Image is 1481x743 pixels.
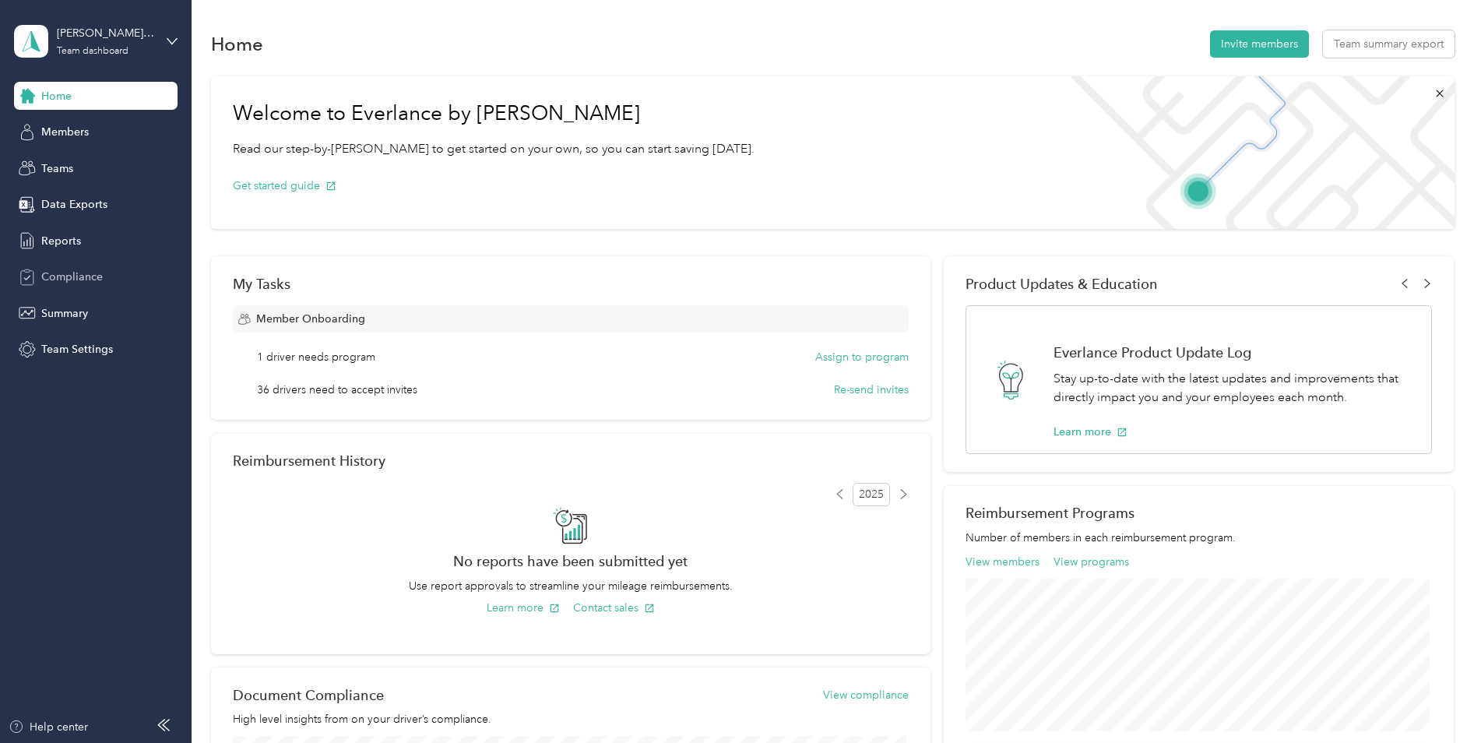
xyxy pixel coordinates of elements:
img: Welcome to everlance [1054,76,1454,229]
button: View programs [1054,554,1129,570]
button: View compliance [823,687,909,703]
p: Stay up-to-date with the latest updates and improvements that directly impact you and your employ... [1054,369,1415,407]
h2: Reimbursement History [233,452,385,469]
p: High level insights from on your driver’s compliance. [233,711,909,727]
h2: No reports have been submitted yet [233,553,909,569]
button: Re-send invites [834,382,909,398]
h1: Home [211,36,263,52]
span: Members [41,124,89,140]
span: Team Settings [41,341,113,357]
button: View members [966,554,1040,570]
h1: Welcome to Everlance by [PERSON_NAME] [233,101,755,126]
button: Team summary export [1323,30,1455,58]
iframe: Everlance-gr Chat Button Frame [1394,656,1481,743]
p: Read our step-by-[PERSON_NAME] to get started on your own, so you can start saving [DATE]. [233,139,755,159]
span: Teams [41,160,73,177]
span: Summary [41,305,88,322]
button: Learn more [1054,424,1127,440]
span: 36 drivers need to accept invites [257,382,417,398]
span: Member Onboarding [256,311,365,327]
div: [PERSON_NAME][EMAIL_ADDRESS][PERSON_NAME][DOMAIN_NAME] [57,25,154,41]
button: Help center [9,719,88,735]
span: Reports [41,233,81,249]
span: 1 driver needs program [257,349,375,365]
span: 2025 [853,483,890,506]
span: Compliance [41,269,103,285]
button: Learn more [487,600,560,616]
h2: Document Compliance [233,687,384,703]
button: Invite members [1210,30,1309,58]
button: Assign to program [815,349,909,365]
span: Data Exports [41,196,107,213]
p: Number of members in each reimbursement program. [966,530,1432,546]
div: My Tasks [233,276,909,292]
h2: Reimbursement Programs [966,505,1432,521]
button: Contact sales [573,600,655,616]
span: Product Updates & Education [966,276,1158,292]
h1: Everlance Product Update Log [1054,344,1415,361]
div: Team dashboard [57,47,128,56]
button: Get started guide [233,178,336,194]
span: Home [41,88,72,104]
p: Use report approvals to streamline your mileage reimbursements. [233,578,909,594]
